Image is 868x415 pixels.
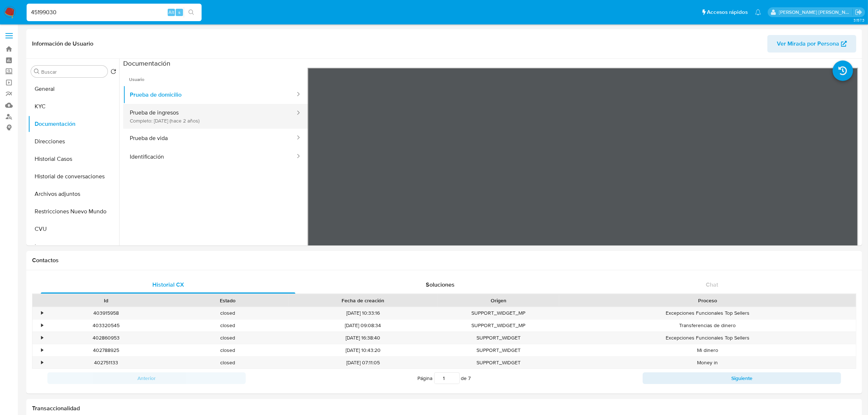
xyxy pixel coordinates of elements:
button: Historial Casos [28,150,119,168]
button: Anterior [47,372,246,384]
div: SUPPORT_WIDGET_MP [438,307,559,319]
button: Archivos adjuntos [28,185,119,203]
button: search-icon [184,7,199,18]
div: 402751133 [45,357,167,369]
button: CVU [28,220,119,238]
div: [DATE] 07:11:05 [288,357,438,369]
div: 402788925 [45,344,167,356]
button: Buscar [34,69,40,74]
h1: Contactos [32,257,856,264]
span: Accesos rápidos [707,8,748,16]
span: Chat [706,280,718,289]
div: • [41,334,43,341]
div: Proceso [564,297,851,304]
div: closed [167,307,288,319]
p: mayra.pernia@mercadolibre.com [779,9,853,16]
div: [DATE] 09:08:34 [288,319,438,331]
h1: Información de Usuario [32,40,93,47]
button: Siguiente [643,372,841,384]
div: 403320545 [45,319,167,331]
div: Id [50,297,161,304]
button: Documentación [28,115,119,133]
span: Soluciones [426,280,455,289]
div: • [41,347,43,354]
div: Money in [559,357,856,369]
div: Excepciones Funcionales Top Sellers [559,307,856,319]
div: SUPPORT_WIDGET_MP [438,319,559,331]
div: closed [167,319,288,331]
input: Buscar [41,69,105,75]
button: Restricciones Nuevo Mundo [28,203,119,220]
button: General [28,80,119,98]
div: 403915958 [45,307,167,319]
div: SUPPORT_WIDGET [438,344,559,356]
div: Fecha de creación [293,297,433,304]
span: s [178,9,180,16]
div: Excepciones Funcionales Top Sellers [559,332,856,344]
span: Página de [418,372,471,384]
input: Buscar usuario o caso... [27,8,202,17]
div: Transferencias de dinero [559,319,856,331]
div: • [41,322,43,329]
span: Ver Mirada por Persona [777,35,839,53]
div: • [41,359,43,366]
div: closed [167,332,288,344]
div: closed [167,344,288,356]
div: 402860953 [45,332,167,344]
div: [DATE] 10:43:20 [288,344,438,356]
button: Historial de conversaciones [28,168,119,185]
button: Items [28,238,119,255]
h1: Transaccionalidad [32,405,856,412]
button: Direcciones [28,133,119,150]
a: Notificaciones [755,9,761,15]
a: Salir [855,8,863,16]
div: Estado [172,297,283,304]
button: Volver al orden por defecto [110,69,116,77]
span: 7 [468,375,471,382]
span: Alt [168,9,174,16]
span: Historial CX [152,280,184,289]
div: [DATE] 16:38:40 [288,332,438,344]
button: KYC [28,98,119,115]
div: [DATE] 10:33:16 [288,307,438,319]
button: Ver Mirada por Persona [767,35,856,53]
div: closed [167,357,288,369]
div: SUPPORT_WIDGET [438,357,559,369]
div: • [41,310,43,317]
div: Mi dinero [559,344,856,356]
div: SUPPORT_WIDGET [438,332,559,344]
div: Origen [443,297,554,304]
